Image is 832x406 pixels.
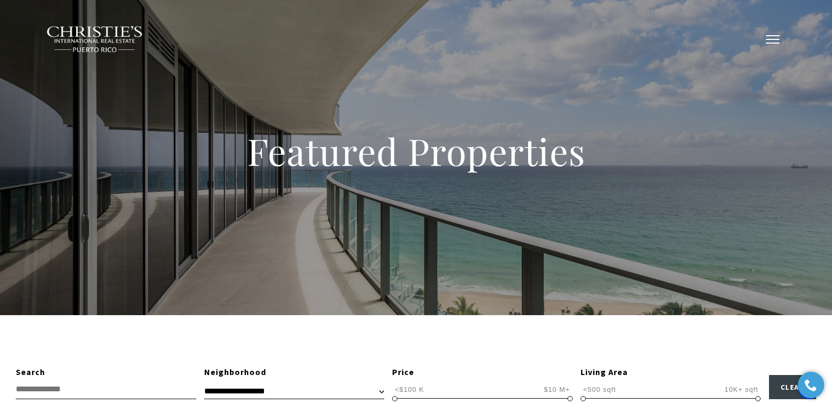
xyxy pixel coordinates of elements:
div: Price [392,366,573,379]
span: <$100 K [392,384,427,394]
div: Search [16,366,196,379]
span: $10 M+ [541,384,573,394]
img: Christie's International Real Estate black text logo [46,26,144,53]
span: <500 sqft [581,384,619,394]
div: Living Area [581,366,761,379]
button: Clear [769,375,817,399]
h1: Featured Properties [180,128,652,174]
div: Neighborhood [204,366,385,379]
span: 10K+ sqft [722,384,761,394]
